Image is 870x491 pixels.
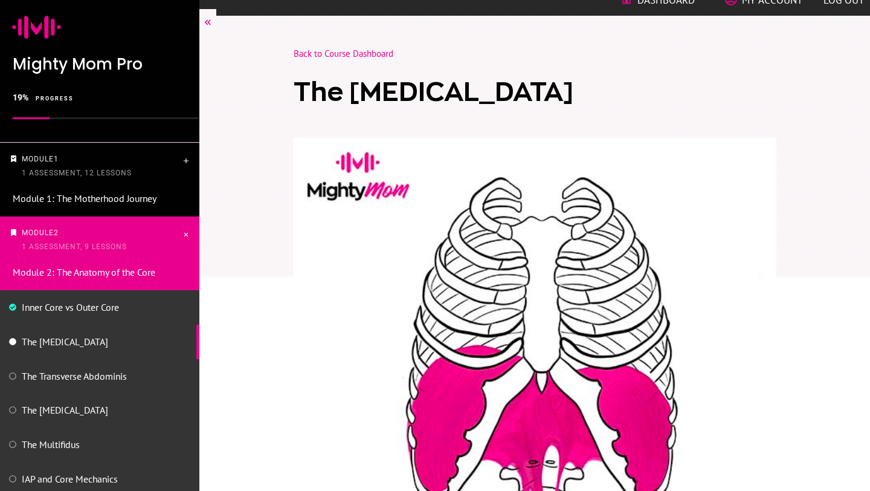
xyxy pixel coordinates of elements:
span: Mighty Mom Pro [13,53,143,75]
span: 1 Assessment, 12 Lessons [22,169,132,177]
a: Back to Course Dashboard [294,48,393,59]
span: progress [36,96,74,102]
span: The [MEDICAL_DATA] [294,77,573,106]
p: Module [22,226,181,254]
a: Inner Core vs Outer Core [22,301,119,313]
span: 2 [54,229,59,237]
a: Module 1: The Motherhood Journey [13,192,156,204]
span: 1 [54,155,59,163]
a: IAP and Core Mechanics [22,473,118,485]
a: Module 2: The Anatomy of the Core [13,266,155,278]
a: The [MEDICAL_DATA] [22,404,108,416]
a: The Transverse Abdominis [22,370,127,382]
a: The [MEDICAL_DATA] [22,336,108,348]
p: Module [22,152,181,180]
img: ico-mighty-mom [12,2,61,51]
a: The Multifidus [22,438,80,450]
span: 1 Assessment, 9 Lessons [22,242,127,251]
span: 19% [13,93,28,102]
